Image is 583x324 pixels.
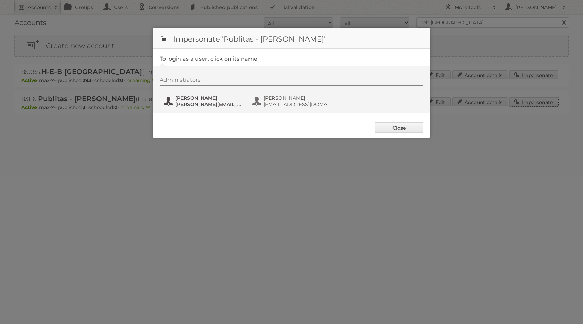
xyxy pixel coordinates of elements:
[175,101,243,107] span: [PERSON_NAME][EMAIL_ADDRESS][DOMAIN_NAME]
[163,94,245,108] button: [PERSON_NAME] [PERSON_NAME][EMAIL_ADDRESS][DOMAIN_NAME]
[175,95,243,101] span: [PERSON_NAME]
[264,101,331,107] span: [EMAIL_ADDRESS][DOMAIN_NAME]
[375,122,423,133] a: Close
[264,95,331,101] span: [PERSON_NAME]
[153,28,430,49] h1: Impersonate 'Publitas - [PERSON_NAME]'
[160,77,423,86] div: Administrators
[160,55,257,62] legend: To login as a user, click on its name
[252,94,333,108] button: [PERSON_NAME] [EMAIL_ADDRESS][DOMAIN_NAME]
